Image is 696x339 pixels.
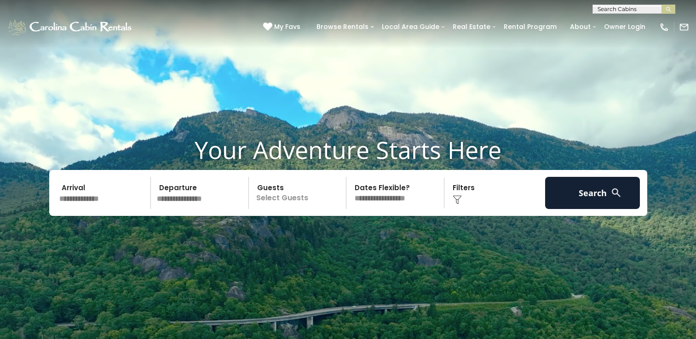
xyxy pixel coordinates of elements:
a: Real Estate [448,20,495,34]
a: About [565,20,595,34]
img: phone-regular-white.png [659,22,669,32]
a: My Favs [263,22,303,32]
a: Rental Program [499,20,561,34]
h1: Your Adventure Starts Here [7,136,689,164]
span: My Favs [274,22,300,32]
a: Local Area Guide [377,20,444,34]
img: White-1-1-2.png [7,18,134,36]
a: Browse Rentals [312,20,373,34]
img: mail-regular-white.png [679,22,689,32]
a: Owner Login [599,20,650,34]
button: Search [545,177,640,209]
img: search-regular-white.png [610,187,622,198]
p: Select Guests [252,177,346,209]
img: filter--v1.png [453,195,462,204]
